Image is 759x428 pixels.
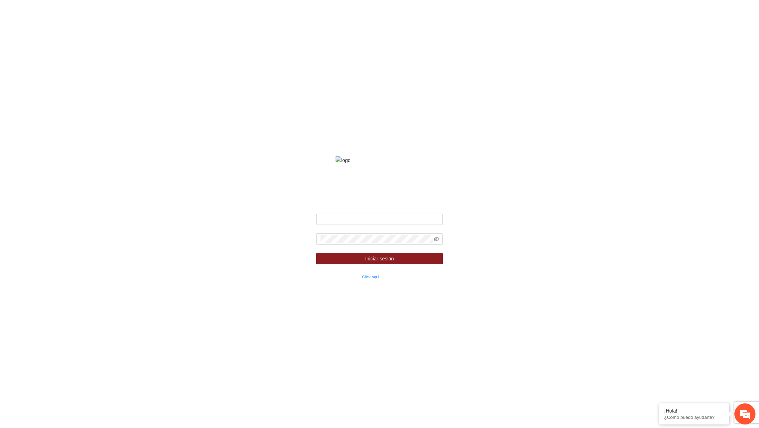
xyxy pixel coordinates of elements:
[362,275,379,279] a: Click aqui
[434,236,439,241] span: eye-invisible
[316,275,379,279] small: ¿Olvidaste tu contraseña?
[316,253,443,264] button: Iniciar sesión
[664,408,724,414] div: ¡Hola!
[664,415,724,420] p: ¿Cómo puedo ayudarte?
[366,202,393,208] strong: Bienvenido
[336,156,423,164] img: logo
[365,255,394,262] span: Iniciar sesión
[310,174,449,195] strong: Fondo de financiamiento de proyectos para la prevención y fortalecimiento de instituciones de seg...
